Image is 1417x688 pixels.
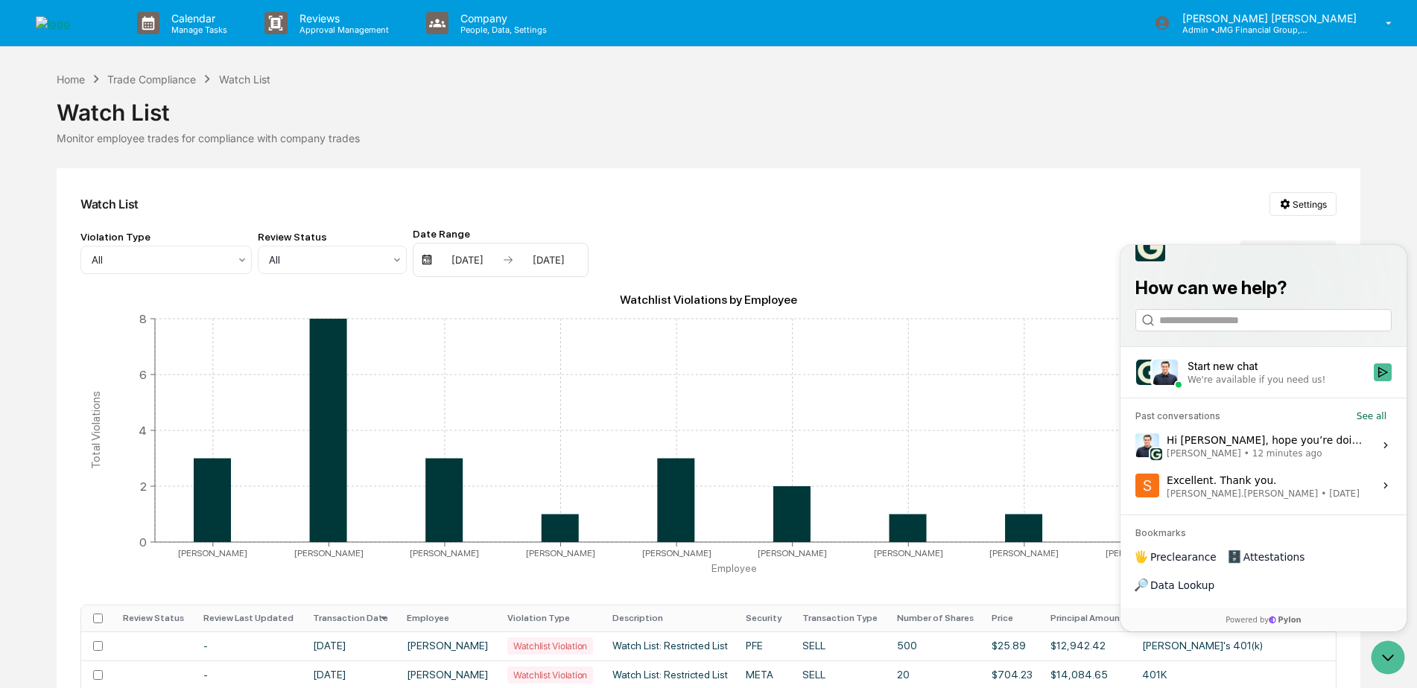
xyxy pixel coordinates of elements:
button: Start new chat [253,118,271,136]
th: Review Last Updated [194,605,303,631]
span: [PERSON_NAME].[PERSON_NAME] [46,243,197,255]
iframe: Customer support window [1120,245,1407,631]
div: Watchlist Violation [507,637,593,654]
div: Review Status [258,231,407,243]
tspan: Total Violations [89,391,103,469]
tspan: [PERSON_NAME] [294,548,364,558]
span: Preclearance [30,305,96,319]
td: [PERSON_NAME] [398,631,498,660]
div: Watch List [80,197,139,211]
div: Watch List [219,73,270,86]
img: calendar [421,254,433,266]
button: Settings [1269,192,1337,216]
span: • [124,203,129,214]
a: Powered byPylon [105,369,180,380]
div: Start new chat [67,114,244,129]
tspan: [PERSON_NAME] [178,548,247,558]
tspan: 8 [139,311,147,325]
span: Attestations [123,305,185,319]
p: People, Data, Settings [448,25,554,35]
span: [DATE] [209,243,239,255]
p: How can we help? [15,31,271,55]
span: Pylon [148,369,180,380]
tspan: 6 [139,367,147,381]
th: Principal Amount [1042,605,1133,631]
p: Calendar [159,12,235,25]
img: logo [36,16,107,31]
a: 🗄️Attestations [102,299,191,325]
button: View Raw Data [1240,241,1337,264]
th: Violation Type [498,605,603,631]
img: Steve.Lennart [15,229,39,252]
img: Jack Rasmussen [15,188,39,212]
th: Price [983,605,1042,631]
div: [DATE] [436,254,499,266]
p: Company [448,12,554,25]
tspan: 2 [140,479,147,493]
div: Monitor employee trades for compliance with company trades [57,132,1360,144]
iframe: Open customer support [1369,639,1410,679]
tspan: [PERSON_NAME] [874,548,943,558]
tspan: 0 [139,535,147,549]
tspan: [PERSON_NAME] [1106,548,1175,558]
img: 1746055101610-c473b297-6a78-478c-a979-82029cc54cd1 [15,114,42,141]
div: Trade Compliance [107,73,196,86]
div: Watchlist Violation [507,666,593,684]
th: Transaction Type [793,605,888,631]
td: SELL [793,631,888,660]
tspan: [PERSON_NAME] [758,548,827,558]
p: Approval Management [288,25,396,35]
div: 🖐️ [15,306,27,318]
img: 8933085812038_c878075ebb4cc5468115_72.jpg [31,114,58,141]
div: Past conversations [15,165,100,177]
a: 🖐️Preclearance [9,299,102,325]
th: Employee [398,605,498,631]
div: [DATE] [517,254,580,266]
p: Manage Tasks [159,25,235,35]
div: 🗄️ [108,306,120,318]
tspan: 4 [139,423,147,437]
a: 🔎Data Lookup [9,327,100,354]
th: Number of Shares [888,605,983,631]
td: 500 [888,631,983,660]
p: [PERSON_NAME] [PERSON_NAME] [1170,12,1364,25]
img: arrow right [502,254,514,266]
td: $12,942.42 [1042,631,1133,660]
span: • [200,243,206,255]
td: PFE [737,631,793,660]
th: Description [603,605,737,631]
th: Review Status [114,605,194,631]
td: [DATE] [304,631,399,660]
tspan: Employee [711,562,757,574]
td: $25.89 [983,631,1042,660]
span: [PERSON_NAME] [46,203,121,214]
p: Admin • JMG Financial Group, Ltd. [1170,25,1309,35]
div: Home [57,73,85,86]
text: Watchlist Violations by Employee [620,293,797,307]
span: 12 minutes ago [132,203,202,214]
img: 1746055101610-c473b297-6a78-478c-a979-82029cc54cd1 [30,203,42,215]
button: See all [231,162,271,180]
div: We're available if you need us! [67,129,205,141]
div: Violation Type [80,231,252,243]
tspan: [PERSON_NAME] [410,548,480,558]
p: Reviews [288,12,396,25]
th: Transaction Date [304,605,399,631]
tspan: [PERSON_NAME] [526,548,595,558]
td: Watch List: Restricted List [603,631,737,660]
div: Date Range [413,228,589,240]
span: Data Lookup [30,333,94,348]
td: - [194,631,303,660]
th: Security [737,605,793,631]
div: Watch List [57,87,1360,126]
tspan: [PERSON_NAME] [989,548,1059,558]
td: [PERSON_NAME]'s 401(k) [1133,631,1272,660]
tspan: [PERSON_NAME] [642,548,711,558]
div: 🔎 [15,334,27,346]
input: Clear [39,68,246,83]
